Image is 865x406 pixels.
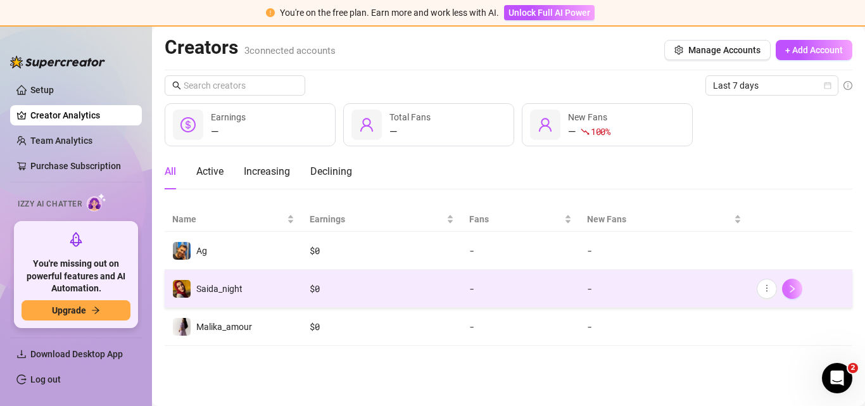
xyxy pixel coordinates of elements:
input: Search creators [184,79,287,92]
div: - [469,282,572,296]
div: - [587,282,742,296]
span: Saida_night [196,284,243,294]
button: Unlock Full AI Power [504,5,595,20]
span: Upgrade [52,305,86,315]
span: dollar-circle [180,117,196,132]
a: Setup [30,85,54,95]
button: + Add Account [776,40,852,60]
span: calendar [824,82,831,89]
span: Fans [469,212,562,226]
div: — [568,124,610,139]
span: New Fans [587,212,731,226]
img: Malika_amour [173,318,191,336]
span: New Fans [568,112,607,122]
img: Ag [173,242,191,260]
span: You're missing out on powerful features and AI Automation. [22,258,130,295]
span: Download Desktop App [30,349,123,359]
span: user [538,117,553,132]
div: - [469,244,572,258]
span: more [762,284,771,293]
span: Izzy AI Chatter [18,198,82,210]
span: 3 connected accounts [244,45,336,56]
span: Unlock Full AI Power [508,8,590,18]
span: Total Fans [389,112,431,122]
div: Declining [310,164,352,179]
span: Malika_amour [196,322,252,332]
iframe: Intercom live chat [822,363,852,393]
a: Unlock Full AI Power [504,8,595,18]
img: logo-BBDzfeDw.svg [10,56,105,68]
th: New Fans [579,207,749,232]
span: You're on the free plan. Earn more and work less with AI. [280,8,499,18]
span: arrow-right [91,306,100,315]
div: Active [196,164,224,179]
span: rocket [68,232,84,247]
img: AI Chatter [87,193,106,212]
th: Earnings [302,207,462,232]
div: Increasing [244,164,290,179]
span: user [359,117,374,132]
a: Creator Analytics [30,105,132,125]
span: Earnings [211,112,246,122]
span: info-circle [843,81,852,90]
div: $ 0 [310,282,454,296]
th: Name [165,207,302,232]
h2: Creators [165,35,336,60]
span: search [172,81,181,90]
span: exclamation-circle [266,8,275,17]
div: - [587,320,742,334]
div: — [211,124,246,139]
span: Last 7 days [713,76,831,95]
span: download [16,349,27,359]
span: fall [581,127,590,136]
div: - [469,320,572,334]
span: 100 % [591,125,610,137]
span: setting [674,46,683,54]
button: Upgradearrow-right [22,300,130,320]
span: 2 [848,363,858,373]
button: right [782,279,802,299]
a: Team Analytics [30,136,92,146]
div: - [587,244,742,258]
span: Manage Accounts [688,45,761,55]
span: right [788,284,797,293]
span: Earnings [310,212,444,226]
span: + Add Account [785,45,843,55]
button: Manage Accounts [664,40,771,60]
span: Name [172,212,284,226]
div: $ 0 [310,244,454,258]
a: Log out [30,374,61,384]
span: Ag [196,246,207,256]
div: All [165,164,176,179]
img: Saida_night [173,280,191,298]
div: — [389,124,431,139]
div: $ 0 [310,320,454,334]
a: Purchase Subscription [30,156,132,176]
th: Fans [462,207,579,232]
